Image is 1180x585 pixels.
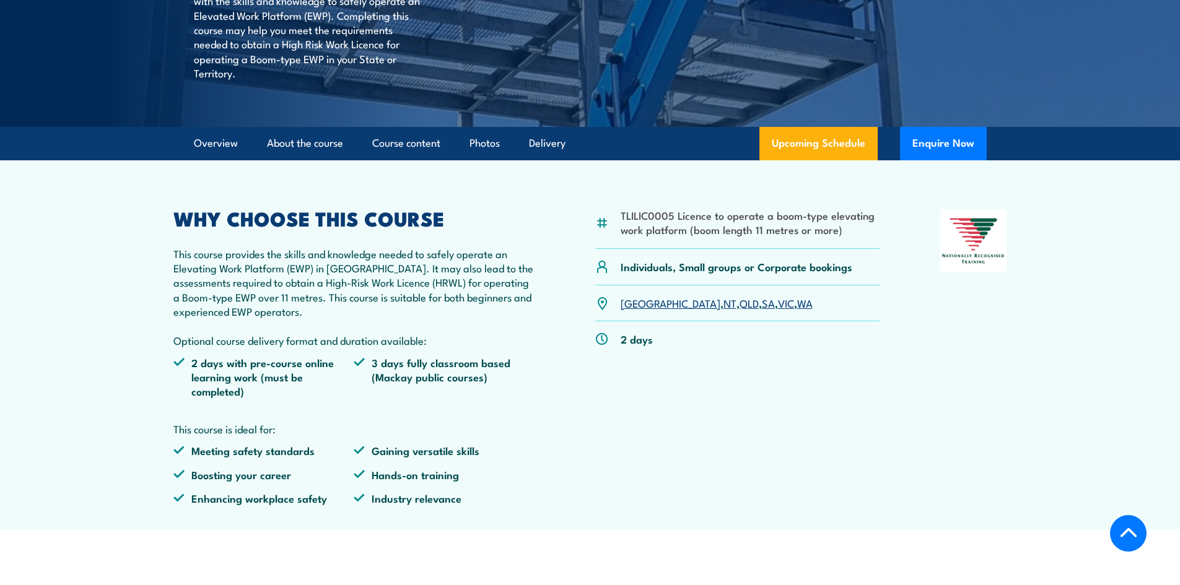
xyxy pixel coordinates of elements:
button: Enquire Now [900,127,987,160]
li: TLILIC0005 Licence to operate a boom-type elevating work platform (boom length 11 metres or more) [621,208,880,237]
a: NT [723,295,736,310]
li: Meeting safety standards [173,443,354,457]
li: Boosting your career [173,467,354,482]
h2: WHY CHOOSE THIS COURSE [173,209,535,227]
a: WA [797,295,813,310]
a: SA [762,295,775,310]
li: Enhancing workplace safety [173,491,354,505]
a: QLD [740,295,759,310]
a: Overview [194,127,238,160]
a: [GEOGRAPHIC_DATA] [621,295,720,310]
a: VIC [778,295,794,310]
li: Gaining versatile skills [354,443,535,457]
a: Photos [470,127,500,160]
li: Industry relevance [354,491,535,505]
img: Nationally Recognised Training logo. [940,209,1007,272]
a: Upcoming Schedule [759,127,878,160]
li: 3 days fully classroom based (Mackay public courses) [354,355,535,399]
a: Course content [372,127,440,160]
a: About the course [267,127,343,160]
p: 2 days [621,332,653,346]
li: 2 days with pre-course online learning work (must be completed) [173,355,354,399]
p: Individuals, Small groups or Corporate bookings [621,259,852,274]
p: , , , , , [621,296,813,310]
a: Delivery [529,127,566,160]
p: This course is ideal for: [173,422,535,436]
li: Hands-on training [354,467,535,482]
p: This course provides the skills and knowledge needed to safely operate an Elevating Work Platform... [173,246,535,348]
